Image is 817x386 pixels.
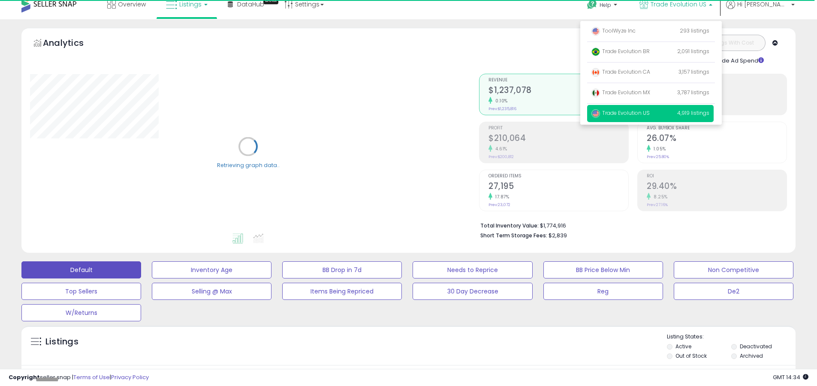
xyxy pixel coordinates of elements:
[488,133,628,145] h2: $210,064
[488,154,514,159] small: Prev: $200,812
[600,1,611,9] span: Help
[740,343,772,350] label: Deactivated
[591,48,600,56] img: brazil.png
[591,27,600,36] img: usa.png
[21,261,141,278] button: Default
[45,336,78,348] h5: Listings
[488,181,628,193] h2: 27,195
[699,37,763,48] button: Listings With Cost
[488,106,516,111] small: Prev: $1,235,816
[21,283,141,300] button: Top Sellers
[647,181,787,193] h2: 29.40%
[674,261,793,278] button: Non Competitive
[480,222,539,229] b: Total Inventory Value:
[591,48,650,55] span: Trade Evolution BR
[492,146,507,152] small: 4.61%
[282,283,402,300] button: Items Being Repriced
[543,261,663,278] button: BB Price Below Min
[591,109,600,118] img: usa.png
[675,343,691,350] label: Active
[677,48,709,55] span: 2,091 listings
[480,220,781,230] li: $1,774,916
[591,68,650,75] span: Trade Evolution CA
[675,352,707,359] label: Out of Stock
[591,68,600,77] img: canada.png
[591,27,636,34] span: ToolWyze Inc
[480,232,547,239] b: Short Term Storage Fees:
[697,55,778,65] div: Include Ad Spend
[488,174,628,179] span: Ordered Items
[678,68,709,75] span: 3,157 listings
[647,174,787,179] span: ROI
[282,261,402,278] button: BB Drop in 7d
[667,333,796,341] p: Listing States:
[152,261,271,278] button: Inventory Age
[674,283,793,300] button: De2
[740,352,763,359] label: Archived
[543,283,663,300] button: Reg
[591,89,600,97] img: mexico.png
[677,109,709,117] span: 4,919 listings
[488,85,628,97] h2: $1,237,078
[413,261,532,278] button: Needs to Reprice
[488,78,628,83] span: Revenue
[651,194,668,200] small: 8.25%
[651,146,666,152] small: 1.05%
[21,304,141,321] button: W/Returns
[9,374,149,382] div: seller snap | |
[492,194,509,200] small: 17.87%
[647,133,787,145] h2: 26.07%
[217,161,280,169] div: Retrieving graph data..
[488,202,510,207] small: Prev: 23,072
[647,126,787,131] span: Avg. Buybox Share
[492,98,508,104] small: 0.10%
[549,231,567,239] span: $2,839
[591,89,650,96] span: Trade Evolution MX
[647,154,669,159] small: Prev: 25.80%
[773,373,808,381] span: 2025-09-8 14:34 GMT
[488,126,628,131] span: Profit
[413,283,532,300] button: 30 Day Decrease
[677,89,709,96] span: 3,787 listings
[647,202,668,207] small: Prev: 27.16%
[680,27,709,34] span: 293 listings
[591,109,650,117] span: Trade Evolution US
[43,37,100,51] h5: Analytics
[152,283,271,300] button: Selling @ Max
[9,373,40,381] strong: Copyright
